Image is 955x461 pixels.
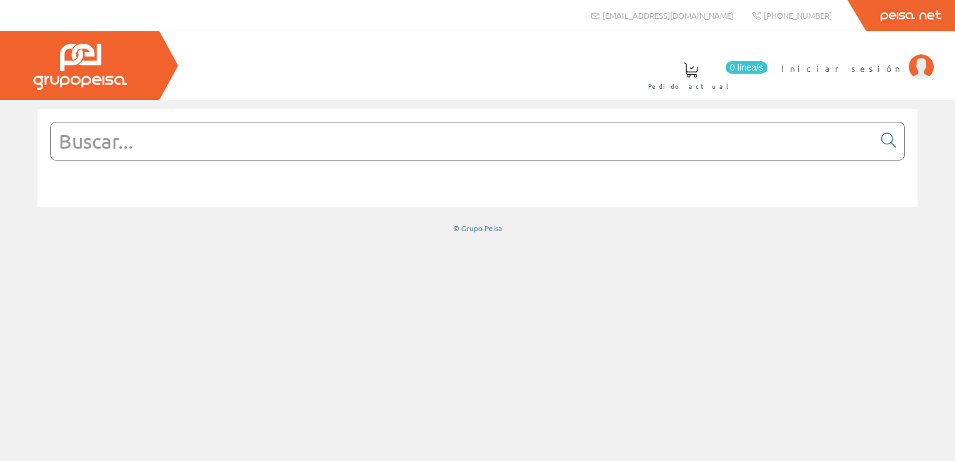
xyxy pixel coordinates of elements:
[648,80,733,92] span: Pedido actual
[51,122,874,160] input: Buscar...
[781,62,902,74] span: Iniciar sesión
[37,223,917,234] div: © Grupo Peisa
[764,10,832,21] span: [PHONE_NUMBER]
[602,10,733,21] span: [EMAIL_ADDRESS][DOMAIN_NAME]
[781,52,934,64] a: Iniciar sesión
[33,44,127,90] img: Grupo Peisa
[726,61,767,74] span: 0 línea/s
